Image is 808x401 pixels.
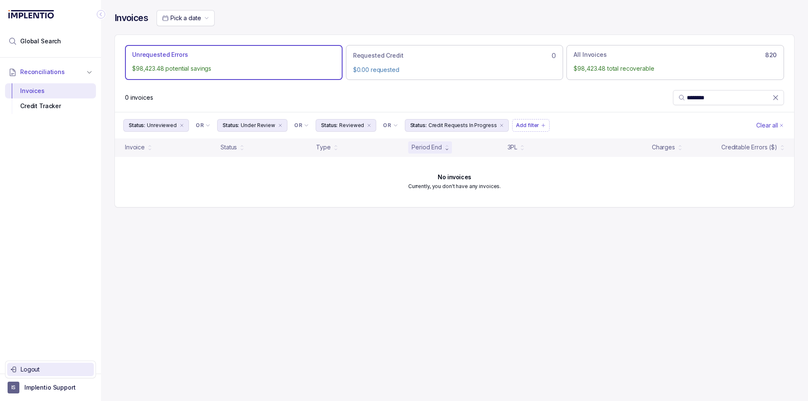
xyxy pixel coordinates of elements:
search: Date Range Picker [162,14,201,22]
h6: 820 [765,52,777,58]
button: Filter Chip Credit Requests In Progress [405,119,509,132]
div: Invoices [12,83,89,98]
div: Type [316,143,330,151]
p: Logout [21,365,90,374]
p: Reviewed [339,121,364,130]
ul: Action Tab Group [125,45,784,80]
p: Unrequested Errors [132,50,188,59]
p: Under Review [241,121,275,130]
span: Reconciliations [20,68,65,76]
p: OR [196,122,204,129]
div: Reconciliations [5,82,96,116]
p: Add filter [516,121,539,130]
div: Remaining page entries [125,93,153,102]
div: Status [221,143,237,151]
ul: Filter Group [123,119,755,132]
div: 0 [353,50,556,61]
span: Pick a date [170,14,201,21]
button: Filter Chip Unreviewed [123,119,189,132]
li: Filter Chip Connector undefined [196,122,210,129]
div: remove content [178,122,185,129]
button: Filter Chip Add filter [512,119,550,132]
span: Global Search [20,37,61,45]
p: 0 invoices [125,93,153,102]
p: OR [294,122,302,129]
button: Filter Chip Reviewed [316,119,376,132]
p: Currently, you don't have any invoices. [408,182,501,191]
p: Credit Requests In Progress [428,121,497,130]
li: Filter Chip Connector undefined [294,122,309,129]
p: Status: [321,121,338,130]
button: Date Range Picker [157,10,215,26]
p: Unreviewed [147,121,177,130]
button: Filter Chip Connector undefined [192,120,214,131]
button: User initialsImplentio Support [8,382,93,393]
button: Filter Chip Connector undefined [291,120,312,131]
div: 3PL [508,143,518,151]
button: Filter Chip Connector undefined [380,120,401,131]
button: Reconciliations [5,63,96,81]
div: Credit Tracker [12,98,89,114]
p: Status: [129,121,145,130]
li: Filter Chip Connector undefined [383,122,398,129]
p: Clear all [756,121,778,130]
p: OR [383,122,391,129]
div: Collapse Icon [96,9,106,19]
div: remove content [366,122,372,129]
p: Implentio Support [24,383,76,392]
div: Charges [652,143,675,151]
span: User initials [8,382,19,393]
h6: No invoices [438,174,471,181]
p: Status: [223,121,239,130]
p: All Invoices [574,50,606,59]
p: $98,423.48 potential savings [132,64,335,73]
p: $98,423.48 total recoverable [574,64,777,73]
div: remove content [498,122,505,129]
h4: Invoices [114,12,148,24]
div: remove content [277,122,284,129]
p: Status: [410,121,427,130]
div: Invoice [125,143,145,151]
p: Requested Credit [353,51,404,60]
div: Creditable Errors ($) [721,143,777,151]
div: Period End [412,143,442,151]
button: Clear Filters [755,119,786,132]
p: $0.00 requested [353,66,556,74]
button: Filter Chip Under Review [217,119,287,132]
